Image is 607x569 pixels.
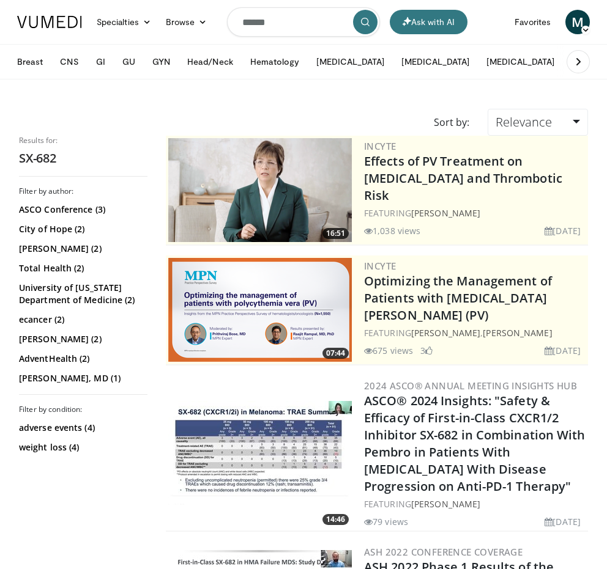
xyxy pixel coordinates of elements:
a: [PERSON_NAME] [483,327,552,339]
a: City of Hope (2) [19,223,144,235]
button: GI [89,50,113,74]
button: [MEDICAL_DATA] [394,50,477,74]
button: CNS [53,50,86,74]
h3: Filter by condition: [19,405,147,414]
li: 675 views [364,344,413,357]
a: weight loss (4) [19,441,144,453]
a: Optimizing the Management of Patients with [MEDICAL_DATA][PERSON_NAME] (PV) [364,273,552,323]
li: [DATE] [545,224,581,237]
a: Specialties [89,10,158,34]
a: Effects of PV Treatment on [MEDICAL_DATA] and Thrombotic Risk [364,153,562,204]
div: FEATURING , [364,326,586,339]
li: [DATE] [545,515,581,528]
a: ASCO® 2024 Insights: "Safety & Efficacy of First-in-Class CXCR1/2 Inhibitor SX-682 in Combination... [364,392,586,494]
div: FEATURING [364,207,586,219]
a: Incyte [364,140,396,152]
span: 16:51 [322,228,349,239]
a: M [565,10,590,34]
button: GU [115,50,143,74]
h2: SX-682 [19,150,147,166]
a: [PERSON_NAME] [411,207,480,219]
a: [PERSON_NAME] (2) [19,333,144,345]
a: adverse events (4) [19,422,144,434]
a: ASCO Conference (3) [19,204,144,216]
a: [PERSON_NAME] (2) [19,243,144,255]
a: Favorites [507,10,558,34]
a: University of [US_STATE] Department of Medicine (2) [19,282,144,306]
h3: Filter by author: [19,186,147,196]
span: 07:44 [322,348,349,359]
a: 07:44 [168,258,352,362]
a: AdventHealth (2) [19,353,144,365]
li: 79 views [364,515,408,528]
p: Results for: [19,136,147,145]
a: Incyte [364,260,396,272]
span: Relevance [496,114,552,130]
img: VuMedi Logo [17,16,82,28]
li: 3 [420,344,433,357]
div: FEATURING [364,497,586,510]
span: 14:46 [322,514,349,525]
li: 1,038 views [364,224,420,237]
a: Relevance [488,109,588,136]
a: 14:46 [168,401,352,505]
a: [PERSON_NAME] [411,327,480,339]
button: Ask with AI [390,10,467,34]
button: Head/Neck [180,50,240,74]
img: b6962518-674a-496f-9814-4152d3874ecc.png.300x170_q85_crop-smart_upscale.png [168,258,352,362]
a: Browse [158,10,215,34]
a: 2024 ASCO® Annual Meeting Insights Hub [364,380,577,392]
a: [PERSON_NAME], MD (1) [19,372,144,384]
button: GYN [145,50,177,74]
a: ASH 2022 Conference Coverage [364,546,523,558]
button: [MEDICAL_DATA] [479,50,562,74]
button: Breast [10,50,50,74]
a: [PERSON_NAME] [411,498,480,510]
img: 83ab0e9e-99a6-435a-8371-a26f0bdb8a2e.300x170_q85_crop-smart_upscale.jpg [168,401,352,505]
div: Sort by: [425,109,479,136]
a: Total Health (2) [19,262,144,274]
a: ecancer (2) [19,314,144,326]
li: [DATE] [545,344,581,357]
a: 16:51 [168,138,352,242]
button: [MEDICAL_DATA] [309,50,392,74]
input: Search topics, interventions [227,7,380,37]
img: d87faa72-4e92-4a7a-bc57-4b4514b4505e.png.300x170_q85_crop-smart_upscale.png [168,138,352,242]
button: Hematology [243,50,307,74]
